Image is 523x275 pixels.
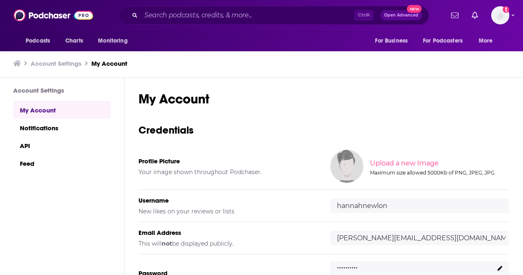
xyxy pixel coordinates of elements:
[418,33,475,49] button: open menu
[330,231,509,245] input: email
[380,10,422,20] button: Open AdvancedNew
[503,6,509,13] svg: Add a profile image
[375,35,408,47] span: For Business
[423,35,463,47] span: For Podcasters
[468,8,481,22] a: Show notifications dropdown
[118,6,429,25] div: Search podcasts, credits, & more...
[91,60,127,67] a: My Account
[65,35,83,47] span: Charts
[26,35,50,47] span: Podcasts
[330,198,509,213] input: username
[370,170,507,176] div: Maximum size allowed 5000Kb of PNG, JPEG, JPG
[337,259,358,271] p: ..........
[448,8,462,22] a: Show notifications dropdown
[92,33,138,49] button: open menu
[407,5,422,13] span: New
[139,240,317,247] h5: This will be displayed publicly.
[491,6,509,24] img: User Profile
[13,154,111,172] a: Feed
[369,33,418,49] button: open menu
[98,35,127,47] span: Monitoring
[139,168,317,176] h5: Your image shown throughout Podchaser.
[139,208,317,215] h5: New likes on your reviews or lists
[162,240,172,247] b: not
[330,150,363,183] img: Your profile image
[141,9,354,22] input: Search podcasts, credits, & more...
[479,35,493,47] span: More
[13,136,111,154] a: API
[13,86,111,94] h3: Account Settings
[139,196,317,204] h5: Username
[13,101,111,119] a: My Account
[139,91,509,107] h1: My Account
[354,10,374,21] span: Ctrl K
[139,229,317,237] h5: Email Address
[139,124,509,136] h3: Credentials
[31,60,81,67] a: Account Settings
[473,33,503,49] button: open menu
[14,7,93,23] img: Podchaser - Follow, Share and Rate Podcasts
[60,33,88,49] a: Charts
[491,6,509,24] button: Show profile menu
[13,119,111,136] a: Notifications
[491,6,509,24] span: Logged in as hannahnewlon
[20,33,61,49] button: open menu
[384,13,418,17] span: Open Advanced
[139,157,317,165] h5: Profile Picture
